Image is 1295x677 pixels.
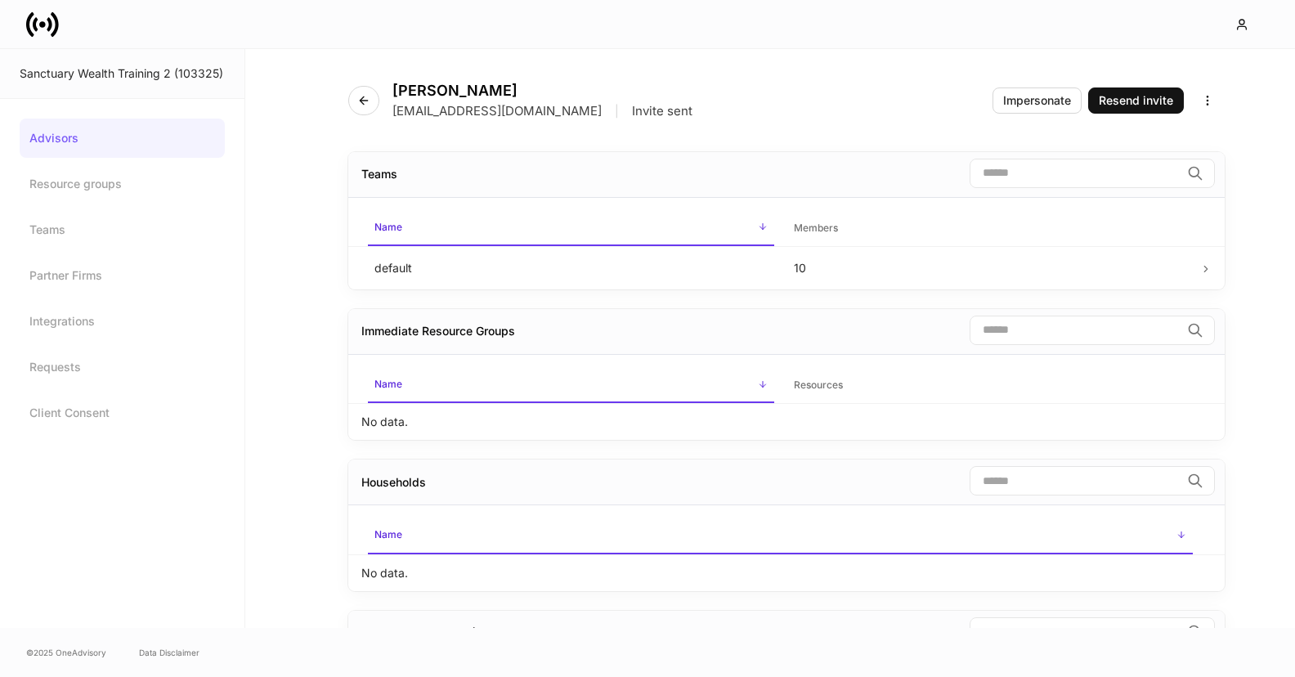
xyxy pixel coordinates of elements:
[20,302,225,341] a: Integrations
[615,103,619,119] p: |
[20,393,225,433] a: Client Consent
[361,323,515,339] div: Immediate Resource Groups
[374,376,402,392] h6: Name
[368,368,774,403] span: Name
[794,220,838,235] h6: Members
[993,87,1082,114] button: Impersonate
[794,377,843,392] h6: Resources
[20,256,225,295] a: Partner Firms
[781,246,1200,289] td: 10
[361,474,426,491] div: Households
[1099,95,1173,106] div: Resend invite
[20,347,225,387] a: Requests
[361,166,397,182] div: Teams
[20,164,225,204] a: Resource groups
[1088,87,1184,114] button: Resend invite
[361,565,408,581] p: No data.
[20,210,225,249] a: Teams
[632,103,692,119] p: Invite sent
[361,625,553,641] div: Viewable Requests (Past 30 Days)
[374,527,402,542] h6: Name
[368,211,774,246] span: Name
[139,646,199,659] a: Data Disclaimer
[361,246,781,289] td: default
[26,646,106,659] span: © 2025 OneAdvisory
[20,65,225,82] div: Sanctuary Wealth Training 2 (103325)
[392,103,602,119] p: [EMAIL_ADDRESS][DOMAIN_NAME]
[20,119,225,158] a: Advisors
[787,212,1194,245] span: Members
[392,82,699,100] h4: [PERSON_NAME]
[374,219,402,235] h6: Name
[368,518,1193,554] span: Name
[787,369,1194,402] span: Resources
[1003,95,1071,106] div: Impersonate
[361,414,408,430] p: No data.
